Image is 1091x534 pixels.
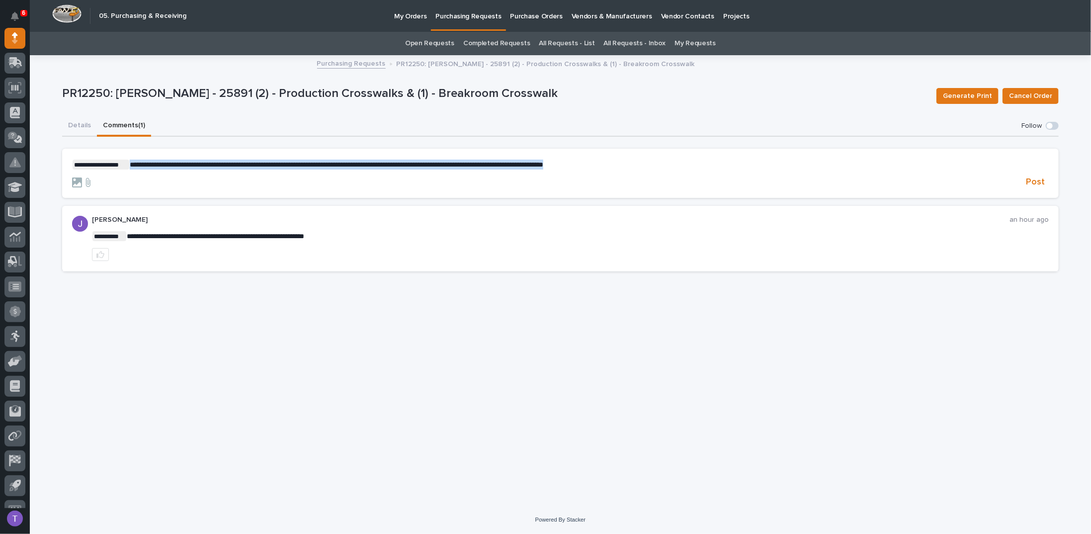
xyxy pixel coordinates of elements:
p: [PERSON_NAME] [92,216,1009,224]
a: Powered By Stacker [535,517,586,523]
button: users-avatar [4,508,25,529]
button: Comments (1) [97,116,151,137]
p: 6 [22,9,25,16]
a: Purchasing Requests [317,57,386,69]
div: Notifications6 [12,12,25,28]
button: Notifications [4,6,25,27]
span: Generate Print [943,90,992,102]
img: AATXAJywsQtdZu1w-rz0-06ykoMAWJuusLdIj9kTasLJ=s96-c [72,216,88,232]
p: an hour ago [1009,216,1049,224]
p: PR12250: [PERSON_NAME] - 25891 (2) - Production Crosswalks & (1) - Breakroom Crosswalk [62,87,928,101]
a: Open Requests [405,32,454,55]
a: All Requests - Inbox [604,32,666,55]
p: Follow [1021,122,1042,130]
button: Post [1022,177,1049,188]
h2: 05. Purchasing & Receiving [99,12,186,20]
a: My Requests [674,32,716,55]
p: PR12250: [PERSON_NAME] - 25891 (2) - Production Crosswalks & (1) - Breakroom Crosswalk [397,58,695,69]
button: Details [62,116,97,137]
a: Completed Requests [463,32,530,55]
img: Workspace Logo [52,4,82,23]
button: Generate Print [936,88,999,104]
button: Cancel Order [1003,88,1059,104]
a: All Requests - List [539,32,594,55]
span: Post [1026,177,1045,188]
span: Cancel Order [1009,90,1052,102]
button: like this post [92,248,109,261]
